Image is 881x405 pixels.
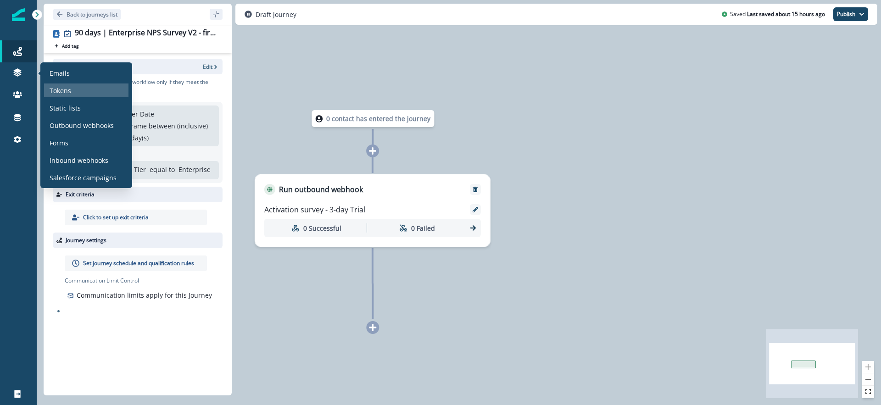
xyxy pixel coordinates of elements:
a: Inbound webhooks [44,153,128,167]
p: Saved [730,10,746,18]
p: 0 contact has entered the journey [326,114,430,123]
p: Click to set up exit criteria [83,213,149,222]
p: Communication Limit Control [65,277,223,285]
p: Back to journeys list [67,11,117,18]
p: Exit criteria [66,190,95,199]
a: Emails [44,66,128,80]
button: sidebar collapse toggle [210,9,223,20]
p: Edit [203,63,212,71]
a: Tokens [44,83,128,97]
p: Outbound webhooks [50,121,114,130]
p: Salesforce campaigns [50,173,117,183]
p: Emails [50,68,70,78]
a: Static lists [44,101,128,115]
button: zoom out [862,373,874,386]
p: Tokens [50,86,71,95]
p: Forms [50,138,68,148]
p: equal to [150,165,175,174]
a: Salesforce campaigns [44,171,128,184]
g: Edge from node-dl-count to 61c739b7-cd8a-4854-b879-72adef3f45fb [373,129,373,173]
p: Consider a contact for the workflow only if they meet the following criteria [65,78,223,94]
p: Activation survey - 3-day Trial [264,204,365,215]
button: Publish [833,7,868,21]
button: Remove [468,186,483,193]
button: Add tag [53,42,80,50]
div: 0 contact has entered the journey [284,110,461,127]
p: Set journey schedule and qualification rules [83,259,194,267]
button: Edit [203,63,219,71]
p: day(s) [131,133,149,143]
p: 0 Successful [303,223,341,233]
p: Add tag [62,43,78,49]
p: Inbound webhooks [50,155,108,165]
p: Static lists [50,103,81,113]
p: Enterprise [178,165,211,174]
a: Forms [44,136,128,150]
p: Journey settings [66,236,106,244]
div: 90 days | Enterprise NPS Survey V2 - first submission [75,28,219,39]
p: Draft journey [256,10,296,19]
button: Go back [53,9,121,20]
button: fit view [862,386,874,398]
p: 0 Failed [411,223,435,233]
p: Last saved about 15 hours ago [747,10,825,18]
img: Inflection [12,8,25,21]
g: Edge from 61c739b7-cd8a-4854-b879-72adef3f45fb to node-add-under-8e395ab3-3d1c-414e-82c6-4aea9df1... [373,248,373,319]
p: Communication limits apply for this Journey [77,290,212,300]
div: Run outbound webhookRemoveActivation survey - 3-day Trial0 Successful0 Failed [255,174,491,247]
p: Run outbound webhook [279,184,363,195]
p: in relative timeframe between (inclusive) [82,121,208,131]
a: Outbound webhooks [44,118,128,132]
